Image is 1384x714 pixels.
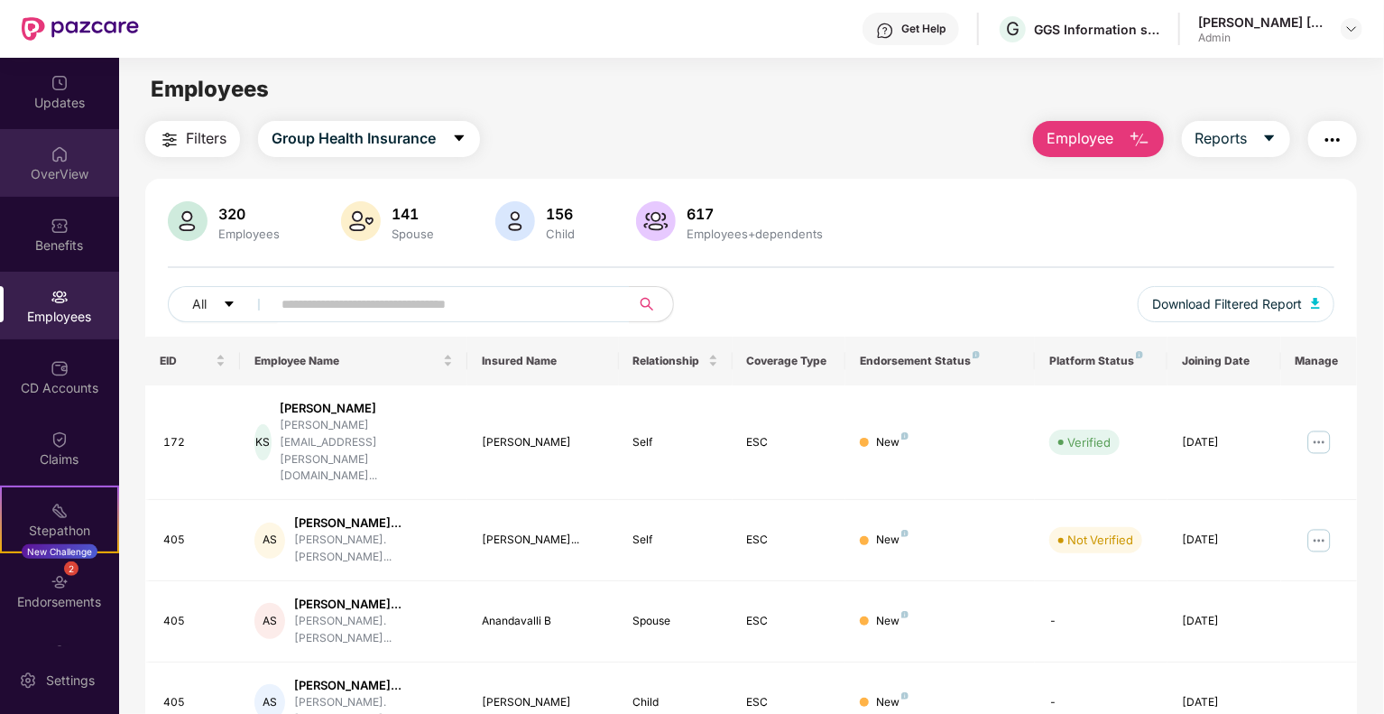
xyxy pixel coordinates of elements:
[215,227,283,241] div: Employees
[41,672,100,690] div: Settings
[901,432,909,440] img: svg+xml;base64,PHN2ZyB4bWxucz0iaHR0cDovL3d3dy53My5vcmcvMjAwMC9zdmciIHdpZHRoPSI4IiBoZWlnaHQ9IjgiIH...
[281,400,453,417] div: [PERSON_NAME]
[733,337,846,385] th: Coverage Type
[1281,337,1357,385] th: Manage
[145,337,240,385] th: EID
[258,121,480,157] button: Group Health Insurancecaret-down
[747,532,832,549] div: ESC
[876,613,909,630] div: New
[254,603,285,639] div: AS
[163,434,226,451] div: 172
[482,694,604,711] div: [PERSON_NAME]
[294,677,453,694] div: [PERSON_NAME]...
[186,127,226,150] span: Filters
[1262,131,1277,147] span: caret-down
[254,354,439,368] span: Employee Name
[1305,428,1333,457] img: manageButton
[51,573,69,591] img: svg+xml;base64,PHN2ZyBpZD0iRW5kb3JzZW1lbnRzIiB4bWxucz0iaHR0cDovL3d3dy53My5vcmcvMjAwMC9zdmciIHdpZH...
[51,644,69,663] img: svg+xml;base64,PHN2ZyBpZD0iTXlfT3JkZXJzIiBkYXRhLW5hbWU9Ik15IE9yZGVycyIgeG1sbnM9Imh0dHA6Ly93d3cudz...
[51,431,69,449] img: svg+xml;base64,PHN2ZyBpZD0iQ2xhaW0iIHhtbG5zPSJodHRwOi8vd3d3LnczLm9yZy8yMDAwL3N2ZyIgd2lkdGg9IjIwIi...
[163,613,226,630] div: 405
[163,694,226,711] div: 405
[683,205,826,223] div: 617
[19,672,37,690] img: svg+xml;base64,PHN2ZyBpZD0iU2V0dGluZy0yMHgyMCIgeG1sbnM9Imh0dHA6Ly93d3cudzMub3JnLzIwMDAvc3ZnIiB3aW...
[1167,337,1281,385] th: Joining Date
[542,205,578,223] div: 156
[633,354,705,368] span: Relationship
[51,359,69,377] img: svg+xml;base64,PHN2ZyBpZD0iQ0RfQWNjb3VudHMiIGRhdGEtbmFtZT0iQ0QgQWNjb3VudHMiIHhtbG5zPSJodHRwOi8vd3...
[636,201,676,241] img: svg+xml;base64,PHN2ZyB4bWxucz0iaHR0cDovL3d3dy53My5vcmcvMjAwMC9zdmciIHhtbG5zOnhsaW5rPSJodHRwOi8vd3...
[747,613,832,630] div: ESC
[294,596,453,613] div: [PERSON_NAME]...
[1067,433,1111,451] div: Verified
[1311,298,1320,309] img: svg+xml;base64,PHN2ZyB4bWxucz0iaHR0cDovL3d3dy53My5vcmcvMjAwMC9zdmciIHhtbG5zOnhsaW5rPSJodHRwOi8vd3...
[1182,532,1267,549] div: [DATE]
[388,227,438,241] div: Spouse
[294,613,453,647] div: [PERSON_NAME].[PERSON_NAME]...
[163,532,226,549] div: 405
[633,694,718,711] div: Child
[223,298,235,312] span: caret-down
[51,217,69,235] img: svg+xml;base64,PHN2ZyBpZD0iQmVuZWZpdHMiIHhtbG5zPSJodHRwOi8vd3d3LnczLm9yZy8yMDAwL3N2ZyIgd2lkdGg9Ij...
[876,532,909,549] div: New
[482,532,604,549] div: [PERSON_NAME]...
[168,201,208,241] img: svg+xml;base64,PHN2ZyB4bWxucz0iaHR0cDovL3d3dy53My5vcmcvMjAwMC9zdmciIHhtbG5zOnhsaW5rPSJodHRwOi8vd3...
[151,76,269,102] span: Employees
[876,22,894,40] img: svg+xml;base64,PHN2ZyBpZD0iSGVscC0zMngzMiIgeG1sbnM9Imh0dHA6Ly93d3cudzMub3JnLzIwMDAvc3ZnIiB3aWR0aD...
[1182,613,1267,630] div: [DATE]
[1138,286,1334,322] button: Download Filtered Report
[876,434,909,451] div: New
[860,354,1020,368] div: Endorsement Status
[1047,127,1114,150] span: Employee
[160,354,212,368] span: EID
[215,205,283,223] div: 320
[254,523,285,559] div: AS
[1182,434,1267,451] div: [DATE]
[495,201,535,241] img: svg+xml;base64,PHN2ZyB4bWxucz0iaHR0cDovL3d3dy53My5vcmcvMjAwMC9zdmciIHhtbG5zOnhsaW5rPSJodHRwOi8vd3...
[1344,22,1359,36] img: svg+xml;base64,PHN2ZyBpZD0iRHJvcGRvd24tMzJ4MzIiIHhtbG5zPSJodHRwOi8vd3d3LnczLm9yZy8yMDAwL3N2ZyIgd2...
[22,544,97,559] div: New Challenge
[1136,351,1143,358] img: svg+xml;base64,PHN2ZyB4bWxucz0iaHR0cDovL3d3dy53My5vcmcvMjAwMC9zdmciIHdpZHRoPSI4IiBoZWlnaHQ9IjgiIH...
[294,515,453,532] div: [PERSON_NAME]...
[633,532,718,549] div: Self
[1035,581,1167,663] td: -
[901,22,946,36] div: Get Help
[467,337,619,385] th: Insured Name
[1049,354,1153,368] div: Platform Status
[22,17,139,41] img: New Pazcare Logo
[633,434,718,451] div: Self
[51,145,69,163] img: svg+xml;base64,PHN2ZyBpZD0iSG9tZSIgeG1sbnM9Imh0dHA6Ly93d3cudzMub3JnLzIwMDAvc3ZnIiB3aWR0aD0iMjAiIG...
[1033,121,1164,157] button: Employee
[1067,531,1133,549] div: Not Verified
[633,613,718,630] div: Spouse
[281,417,453,485] div: [PERSON_NAME][EMAIL_ADDRESS][PERSON_NAME][DOMAIN_NAME]...
[876,694,909,711] div: New
[629,286,674,322] button: search
[1034,21,1160,38] div: GGS Information services private limited
[973,351,980,358] img: svg+xml;base64,PHN2ZyB4bWxucz0iaHR0cDovL3d3dy53My5vcmcvMjAwMC9zdmciIHdpZHRoPSI4IiBoZWlnaHQ9IjgiIH...
[145,121,240,157] button: Filters
[747,434,832,451] div: ESC
[51,288,69,306] img: svg+xml;base64,PHN2ZyBpZD0iRW1wbG95ZWVzIiB4bWxucz0iaHR0cDovL3d3dy53My5vcmcvMjAwMC9zdmciIHdpZHRoPS...
[1198,31,1324,45] div: Admin
[341,201,381,241] img: svg+xml;base64,PHN2ZyB4bWxucz0iaHR0cDovL3d3dy53My5vcmcvMjAwMC9zdmciIHhtbG5zOnhsaW5rPSJodHRwOi8vd3...
[901,530,909,537] img: svg+xml;base64,PHN2ZyB4bWxucz0iaHR0cDovL3d3dy53My5vcmcvMjAwMC9zdmciIHdpZHRoPSI4IiBoZWlnaHQ9IjgiIH...
[901,692,909,700] img: svg+xml;base64,PHN2ZyB4bWxucz0iaHR0cDovL3d3dy53My5vcmcvMjAwMC9zdmciIHdpZHRoPSI4IiBoZWlnaHQ9IjgiIH...
[2,522,117,540] div: Stepathon
[254,424,271,460] div: KS
[240,337,467,385] th: Employee Name
[64,561,78,576] div: 2
[1305,526,1333,555] img: manageButton
[1182,121,1290,157] button: Reportscaret-down
[1182,694,1267,711] div: [DATE]
[1322,129,1343,151] img: svg+xml;base64,PHN2ZyB4bWxucz0iaHR0cDovL3d3dy53My5vcmcvMjAwMC9zdmciIHdpZHRoPSIyNCIgaGVpZ2h0PSIyNC...
[1152,294,1302,314] span: Download Filtered Report
[683,227,826,241] div: Employees+dependents
[168,286,278,322] button: Allcaret-down
[542,227,578,241] div: Child
[192,294,207,314] span: All
[51,502,69,520] img: svg+xml;base64,PHN2ZyB4bWxucz0iaHR0cDovL3d3dy53My5vcmcvMjAwMC9zdmciIHdpZHRoPSIyMSIgaGVpZ2h0PSIyMC...
[629,297,664,311] span: search
[388,205,438,223] div: 141
[452,131,466,147] span: caret-down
